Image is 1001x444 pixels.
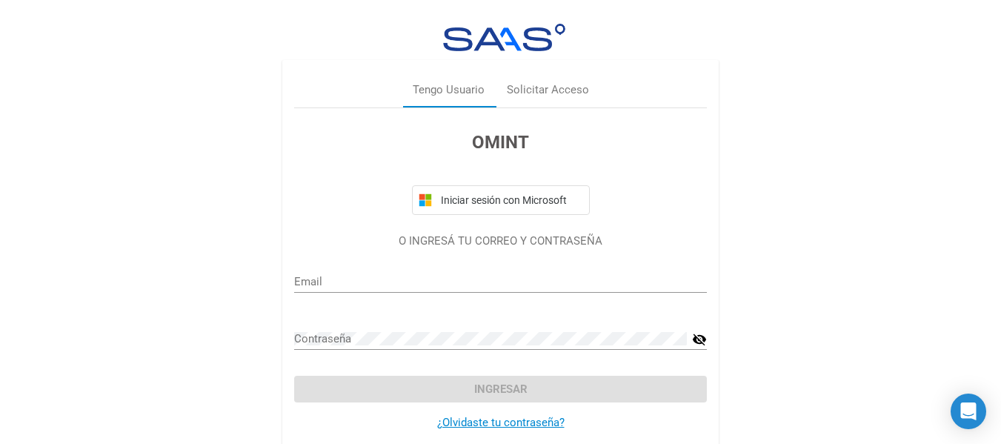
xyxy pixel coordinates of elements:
[507,82,589,99] div: Solicitar Acceso
[692,331,707,348] mat-icon: visibility_off
[438,194,583,206] span: Iniciar sesión con Microsoft
[474,382,528,396] span: Ingresar
[951,394,986,429] div: Open Intercom Messenger
[294,129,707,156] h3: OMINT
[412,185,590,215] button: Iniciar sesión con Microsoft
[294,376,707,402] button: Ingresar
[294,233,707,250] p: O INGRESÁ TU CORREO Y CONTRASEÑA
[413,82,485,99] div: Tengo Usuario
[437,416,565,429] a: ¿Olvidaste tu contraseña?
